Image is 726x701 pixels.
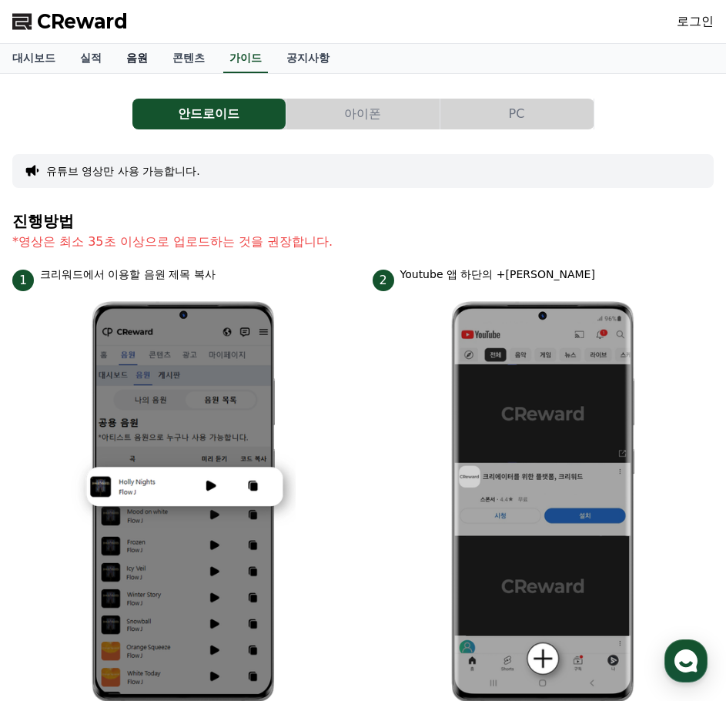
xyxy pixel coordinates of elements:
[132,99,286,129] button: 안드로이드
[5,488,102,527] a: 홈
[223,44,268,73] a: 가이드
[160,44,217,73] a: 콘텐츠
[400,267,595,283] p: Youtube 앱 하단의 +[PERSON_NAME]
[46,163,200,179] button: 유튜브 영상만 사용 가능합니다.
[12,9,128,34] a: CReward
[114,44,160,73] a: 음원
[49,511,58,524] span: 홈
[12,270,34,291] span: 1
[373,270,394,291] span: 2
[199,488,296,527] a: 설정
[286,99,440,129] button: 아이폰
[12,213,714,230] h4: 진행방법
[37,9,128,34] span: CReward
[274,44,342,73] a: 공지사항
[677,12,714,31] a: 로그인
[440,99,594,129] button: PC
[68,44,114,73] a: 실적
[12,233,714,251] p: *영상은 최소 35초 이상으로 업로드하는 것을 권장합니다.
[141,512,159,525] span: 대화
[40,267,216,283] p: 크리워드에서 이용할 음원 제목 복사
[238,511,256,524] span: 설정
[102,488,199,527] a: 대화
